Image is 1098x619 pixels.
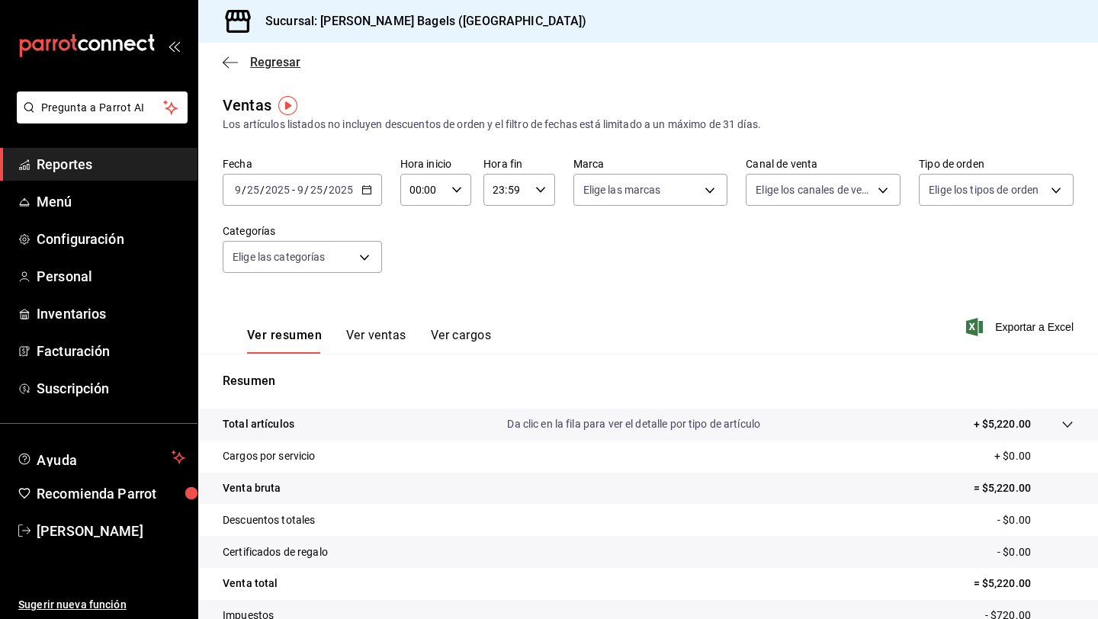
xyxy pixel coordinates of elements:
div: Los artículos listados no incluyen descuentos de orden y el filtro de fechas está limitado a un m... [223,117,1074,133]
span: / [304,184,309,196]
p: + $5,220.00 [974,416,1031,432]
p: - $0.00 [997,512,1074,528]
div: Ventas [223,94,271,117]
p: Cargos por servicio [223,448,316,464]
span: Pregunta a Parrot AI [41,100,164,116]
button: Exportar a Excel [969,318,1074,336]
input: -- [246,184,260,196]
label: Canal de venta [746,159,901,169]
input: ---- [265,184,291,196]
p: = $5,220.00 [974,576,1074,592]
p: Descuentos totales [223,512,315,528]
p: Venta bruta [223,480,281,496]
span: Elige las categorías [233,249,326,265]
span: / [323,184,328,196]
button: Ver resumen [247,328,322,354]
span: Facturación [37,341,185,361]
input: ---- [328,184,354,196]
input: -- [297,184,304,196]
span: Reportes [37,154,185,175]
p: - $0.00 [997,544,1074,560]
span: / [242,184,246,196]
button: Pregunta a Parrot AI [17,91,188,123]
div: navigation tabs [247,328,491,354]
button: Regresar [223,55,300,69]
button: Ver ventas [346,328,406,354]
span: Elige los tipos de orden [929,182,1039,197]
span: Menú [37,191,185,212]
label: Fecha [223,159,382,169]
p: Certificados de regalo [223,544,328,560]
img: Tooltip marker [278,96,297,115]
span: Inventarios [37,303,185,324]
input: -- [310,184,323,196]
span: Ayuda [37,448,165,467]
label: Hora fin [483,159,554,169]
label: Hora inicio [400,159,471,169]
button: Ver cargos [431,328,492,354]
label: Tipo de orden [919,159,1074,169]
span: / [260,184,265,196]
button: open_drawer_menu [168,40,180,52]
p: Total artículos [223,416,294,432]
span: - [292,184,295,196]
span: Configuración [37,229,185,249]
span: Sugerir nueva función [18,597,185,613]
span: Regresar [250,55,300,69]
p: Da clic en la fila para ver el detalle por tipo de artículo [507,416,760,432]
p: Venta total [223,576,278,592]
span: Suscripción [37,378,185,399]
p: + $0.00 [994,448,1074,464]
span: Recomienda Parrot [37,483,185,504]
p: Resumen [223,372,1074,390]
input: -- [234,184,242,196]
a: Pregunta a Parrot AI [11,111,188,127]
h3: Sucursal: [PERSON_NAME] Bagels ([GEOGRAPHIC_DATA]) [253,12,587,30]
span: Personal [37,266,185,287]
p: = $5,220.00 [974,480,1074,496]
span: [PERSON_NAME] [37,521,185,541]
label: Categorías [223,226,382,236]
label: Marca [573,159,728,169]
span: Elige los canales de venta [756,182,872,197]
span: Elige las marcas [583,182,661,197]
